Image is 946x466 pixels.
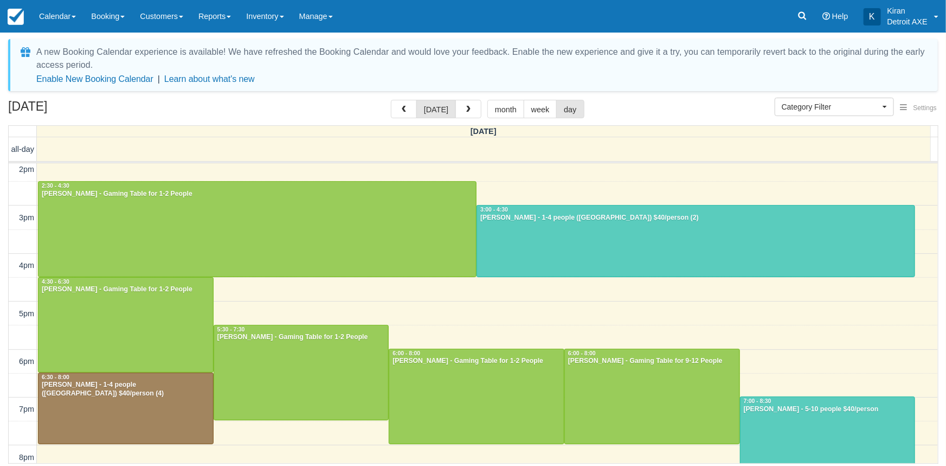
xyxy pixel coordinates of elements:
[568,350,596,356] span: 6:00 - 8:00
[775,98,894,116] button: Category Filter
[832,12,848,21] span: Help
[38,277,214,373] a: 4:30 - 6:30[PERSON_NAME] - Gaming Table for 1-2 People
[19,213,34,222] span: 3pm
[42,279,69,285] span: 4:30 - 6:30
[38,181,477,277] a: 2:30 - 4:30[PERSON_NAME] - Gaming Table for 1-2 People
[19,165,34,174] span: 2pm
[389,349,564,444] a: 6:00 - 8:00[PERSON_NAME] - Gaming Table for 1-2 People
[564,349,740,444] a: 6:00 - 8:00[PERSON_NAME] - Gaming Table for 9-12 People
[392,350,420,356] span: 6:00 - 8:00
[480,214,912,222] div: [PERSON_NAME] - 1-4 people ([GEOGRAPHIC_DATA]) $40/person (2)
[42,183,69,189] span: 2:30 - 4:30
[164,74,255,84] a: Learn about what's new
[214,325,389,420] a: 5:30 - 7:30[PERSON_NAME] - Gaming Table for 1-2 People
[471,127,497,136] span: [DATE]
[487,100,524,118] button: month
[41,190,473,199] div: [PERSON_NAME] - Gaming Table for 1-2 People
[217,333,386,342] div: [PERSON_NAME] - Gaming Table for 1-2 People
[36,46,925,72] div: A new Booking Calendar experience is available! We have refreshed the Booking Calendar and would ...
[11,145,34,154] span: all-day
[36,74,153,85] button: Enable New Booking Calendar
[42,374,69,380] span: 6:30 - 8:00
[524,100,557,118] button: week
[38,373,214,444] a: 6:30 - 8:00[PERSON_NAME] - 1-4 people ([GEOGRAPHIC_DATA]) $40/person (4)
[8,9,24,25] img: checkfront-main-nav-mini-logo.png
[743,405,912,414] div: [PERSON_NAME] - 5-10 people $40/person
[19,405,34,413] span: 7pm
[887,16,928,27] p: Detroit AXE
[41,285,210,294] div: [PERSON_NAME] - Gaming Table for 1-2 People
[392,357,561,366] div: [PERSON_NAME] - Gaming Table for 1-2 People
[19,261,34,270] span: 4pm
[158,74,160,84] span: |
[822,12,830,20] i: Help
[8,100,145,120] h2: [DATE]
[480,207,508,213] span: 3:00 - 4:30
[894,100,943,116] button: Settings
[556,100,584,118] button: day
[744,398,771,404] span: 7:00 - 8:30
[416,100,456,118] button: [DATE]
[782,101,880,112] span: Category Filter
[864,8,881,25] div: K
[887,5,928,16] p: Kiran
[19,453,34,462] span: 8pm
[217,327,245,333] span: 5:30 - 7:30
[477,205,915,277] a: 3:00 - 4:30[PERSON_NAME] - 1-4 people ([GEOGRAPHIC_DATA]) $40/person (2)
[568,357,737,366] div: [PERSON_NAME] - Gaming Table for 9-12 People
[913,104,937,112] span: Settings
[41,381,210,398] div: [PERSON_NAME] - 1-4 people ([GEOGRAPHIC_DATA]) $40/person (4)
[19,309,34,318] span: 5pm
[19,357,34,366] span: 6pm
